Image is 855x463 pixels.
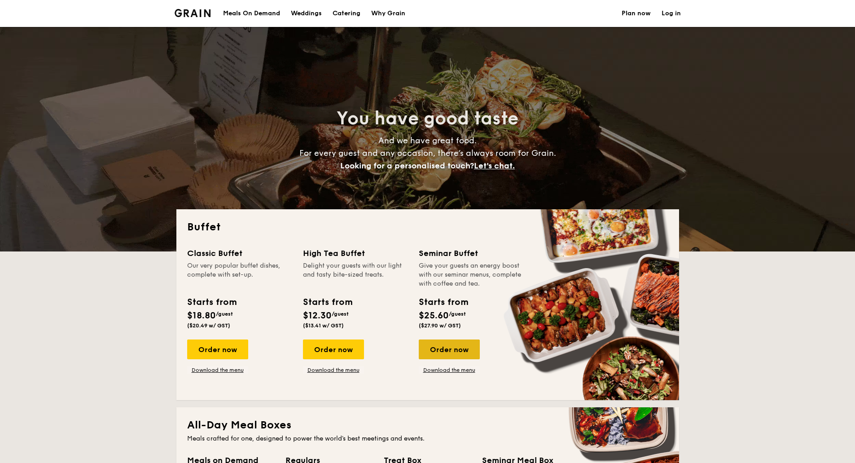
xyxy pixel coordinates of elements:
div: Starts from [419,295,468,309]
span: ($27.90 w/ GST) [419,322,461,329]
span: $18.80 [187,310,216,321]
span: You have good taste [337,108,518,129]
div: Meals crafted for one, designed to power the world's best meetings and events. [187,434,668,443]
a: Logotype [175,9,211,17]
span: And we have great food. For every guest and any occasion, there’s always room for Grain. [299,136,556,171]
div: Classic Buffet [187,247,292,260]
a: Download the menu [187,366,248,374]
div: Starts from [187,295,236,309]
span: /guest [216,311,233,317]
div: Our very popular buffet dishes, complete with set-up. [187,261,292,288]
span: /guest [449,311,466,317]
span: ($20.49 w/ GST) [187,322,230,329]
span: Let's chat. [474,161,515,171]
span: Looking for a personalised touch? [340,161,474,171]
div: Give your guests an energy boost with our seminar menus, complete with coffee and tea. [419,261,524,288]
span: $12.30 [303,310,332,321]
span: ($13.41 w/ GST) [303,322,344,329]
div: Order now [303,340,364,359]
div: Seminar Buffet [419,247,524,260]
a: Download the menu [419,366,480,374]
a: Download the menu [303,366,364,374]
span: $25.60 [419,310,449,321]
span: /guest [332,311,349,317]
h2: Buffet [187,220,668,234]
div: Order now [187,340,248,359]
div: Order now [419,340,480,359]
div: High Tea Buffet [303,247,408,260]
img: Grain [175,9,211,17]
div: Starts from [303,295,352,309]
h2: All-Day Meal Boxes [187,418,668,432]
div: Delight your guests with our light and tasty bite-sized treats. [303,261,408,288]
